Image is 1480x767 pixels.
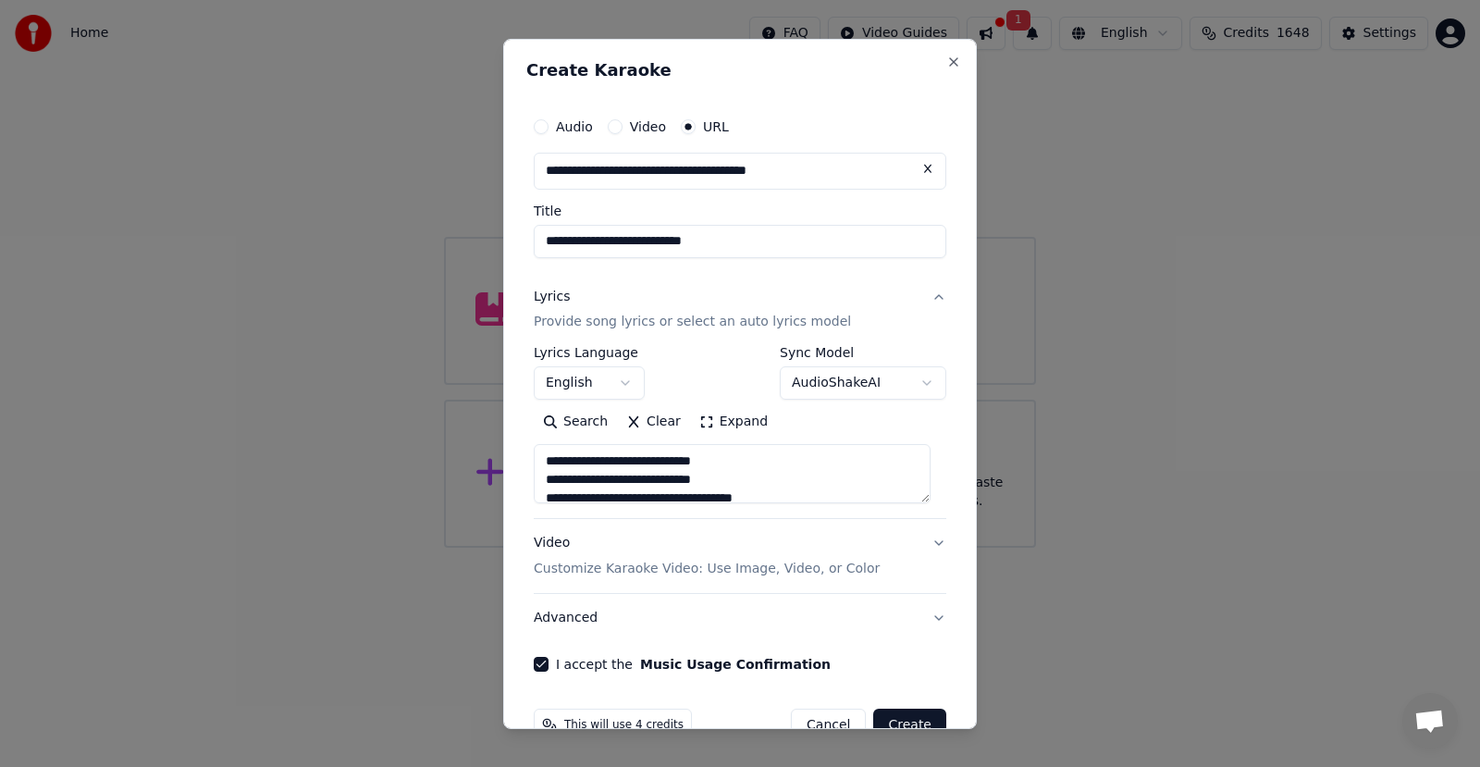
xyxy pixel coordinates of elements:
div: LyricsProvide song lyrics or select an auto lyrics model [534,346,946,518]
button: Clear [617,407,690,437]
label: Title [534,204,946,216]
label: I accept the [556,658,831,671]
button: Advanced [534,594,946,642]
p: Provide song lyrics or select an auto lyrics model [534,313,851,331]
label: Sync Model [780,346,946,359]
button: Expand [690,407,777,437]
h2: Create Karaoke [526,61,954,78]
button: Search [534,407,617,437]
button: VideoCustomize Karaoke Video: Use Image, Video, or Color [534,519,946,593]
button: I accept the [640,658,831,671]
button: Cancel [791,709,866,742]
button: LyricsProvide song lyrics or select an auto lyrics model [534,272,946,346]
div: Video [534,534,880,578]
button: Create [873,709,946,742]
div: Lyrics [534,287,570,305]
p: Customize Karaoke Video: Use Image, Video, or Color [534,560,880,578]
label: Audio [556,119,593,132]
label: Video [630,119,666,132]
label: URL [703,119,729,132]
label: Lyrics Language [534,346,645,359]
span: This will use 4 credits [564,718,684,733]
